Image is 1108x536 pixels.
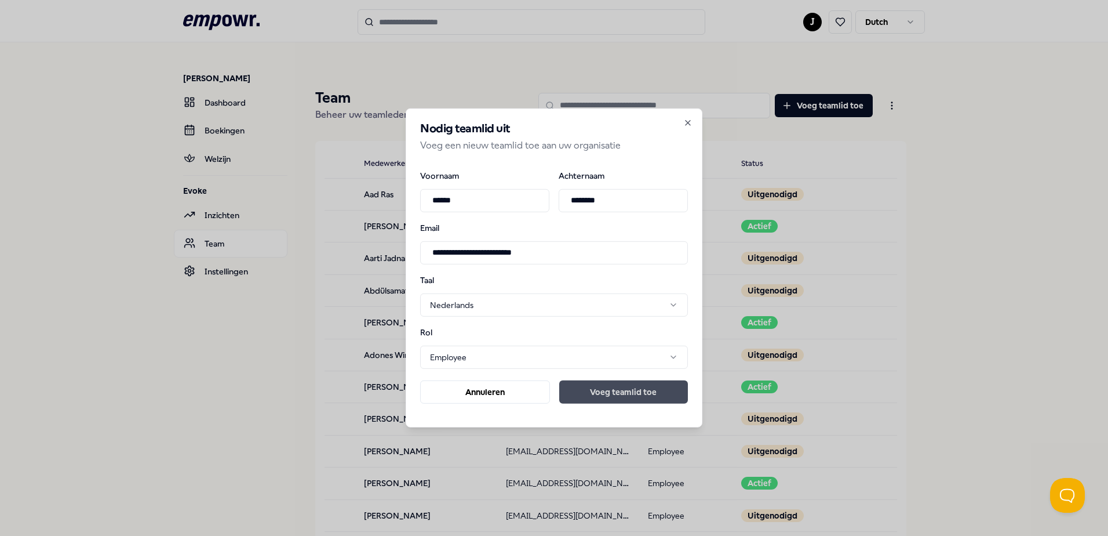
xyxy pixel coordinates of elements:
[420,123,688,135] h2: Nodig teamlid uit
[420,138,688,153] p: Voeg een nieuw teamlid toe aan uw organisatie
[559,381,688,404] button: Voeg teamlid toe
[420,171,549,179] label: Voornaam
[420,223,688,231] label: Email
[420,328,480,336] label: Rol
[559,171,688,179] label: Achternaam
[420,381,550,404] button: Annuleren
[420,276,480,284] label: Taal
